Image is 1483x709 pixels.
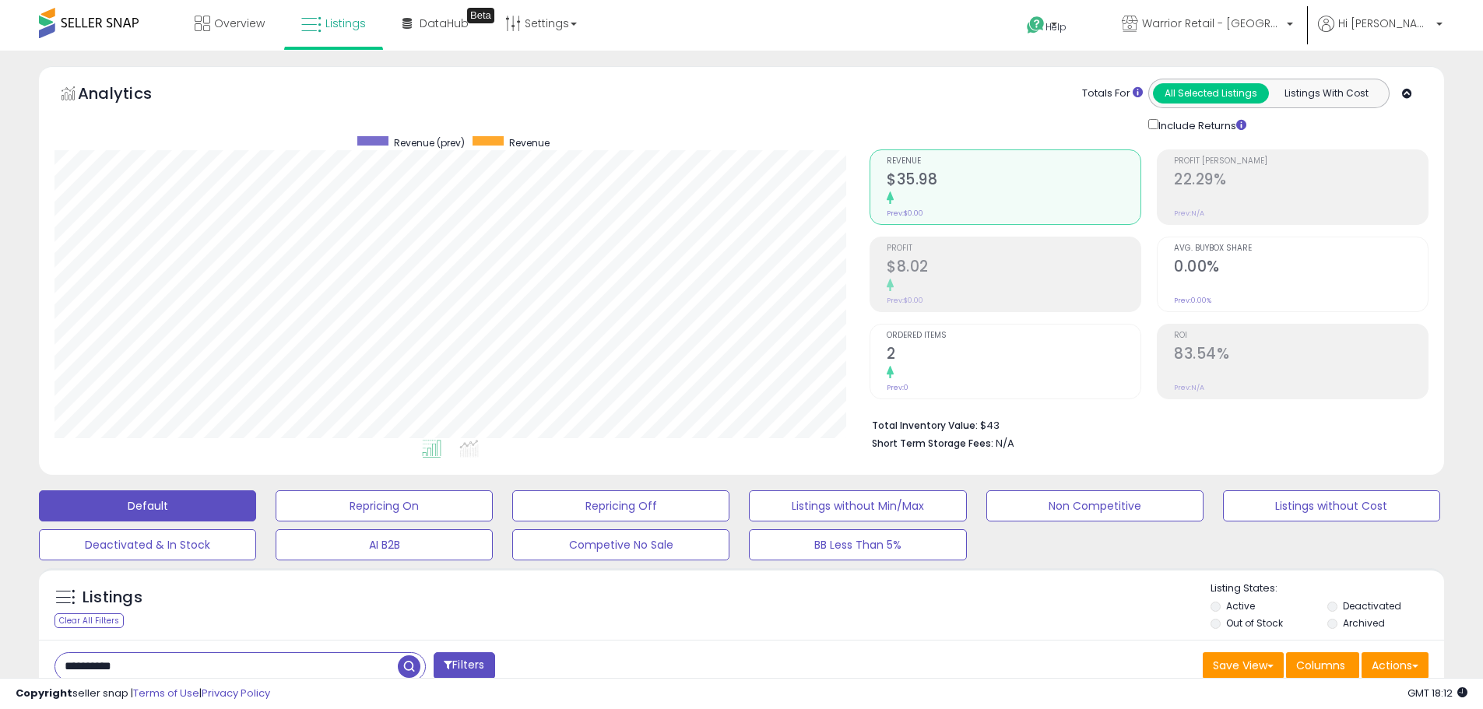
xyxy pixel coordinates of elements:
[986,490,1204,521] button: Non Competitive
[1174,383,1204,392] small: Prev: N/A
[1174,170,1428,191] h2: 22.29%
[1082,86,1143,101] div: Totals For
[54,613,124,628] div: Clear All Filters
[394,136,465,149] span: Revenue (prev)
[16,686,72,700] strong: Copyright
[16,686,270,701] div: seller snap | |
[83,587,142,609] h5: Listings
[434,652,494,679] button: Filters
[887,332,1140,340] span: Ordered Items
[1174,296,1211,305] small: Prev: 0.00%
[887,383,908,392] small: Prev: 0
[1268,83,1384,104] button: Listings With Cost
[749,490,966,521] button: Listings without Min/Max
[872,419,978,432] b: Total Inventory Value:
[1318,16,1443,51] a: Hi [PERSON_NAME]
[872,437,993,450] b: Short Term Storage Fees:
[1286,652,1359,679] button: Columns
[1045,20,1067,33] span: Help
[509,136,550,149] span: Revenue
[1343,616,1385,630] label: Archived
[512,529,729,560] button: Competive No Sale
[39,529,256,560] button: Deactivated & In Stock
[1142,16,1282,31] span: Warrior Retail - [GEOGRAPHIC_DATA]
[78,82,182,108] h5: Analytics
[1407,686,1467,700] span: 2025-09-16 18:12 GMT
[202,686,270,700] a: Privacy Policy
[1211,581,1444,596] p: Listing States:
[1296,658,1345,673] span: Columns
[1362,652,1429,679] button: Actions
[1174,345,1428,366] h2: 83.54%
[1137,116,1265,134] div: Include Returns
[1153,83,1269,104] button: All Selected Listings
[512,490,729,521] button: Repricing Off
[325,16,366,31] span: Listings
[1174,244,1428,253] span: Avg. Buybox Share
[1174,258,1428,279] h2: 0.00%
[1223,490,1440,521] button: Listings without Cost
[1226,616,1283,630] label: Out of Stock
[276,529,493,560] button: AI B2B
[214,16,265,31] span: Overview
[1338,16,1432,31] span: Hi [PERSON_NAME]
[133,686,199,700] a: Terms of Use
[1203,652,1284,679] button: Save View
[996,436,1014,451] span: N/A
[872,415,1417,433] li: $43
[1343,599,1401,612] label: Deactivated
[1226,599,1255,612] label: Active
[887,157,1140,166] span: Revenue
[887,170,1140,191] h2: $35.98
[276,490,493,521] button: Repricing On
[39,490,256,521] button: Default
[420,16,469,31] span: DataHub
[887,258,1140,279] h2: $8.02
[749,529,966,560] button: BB Less Than 5%
[1174,209,1204,218] small: Prev: N/A
[1174,157,1428,166] span: Profit [PERSON_NAME]
[1026,16,1045,35] i: Get Help
[887,345,1140,366] h2: 2
[887,209,923,218] small: Prev: $0.00
[1014,4,1097,51] a: Help
[887,244,1140,253] span: Profit
[467,8,494,23] div: Tooltip anchor
[1174,332,1428,340] span: ROI
[887,296,923,305] small: Prev: $0.00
